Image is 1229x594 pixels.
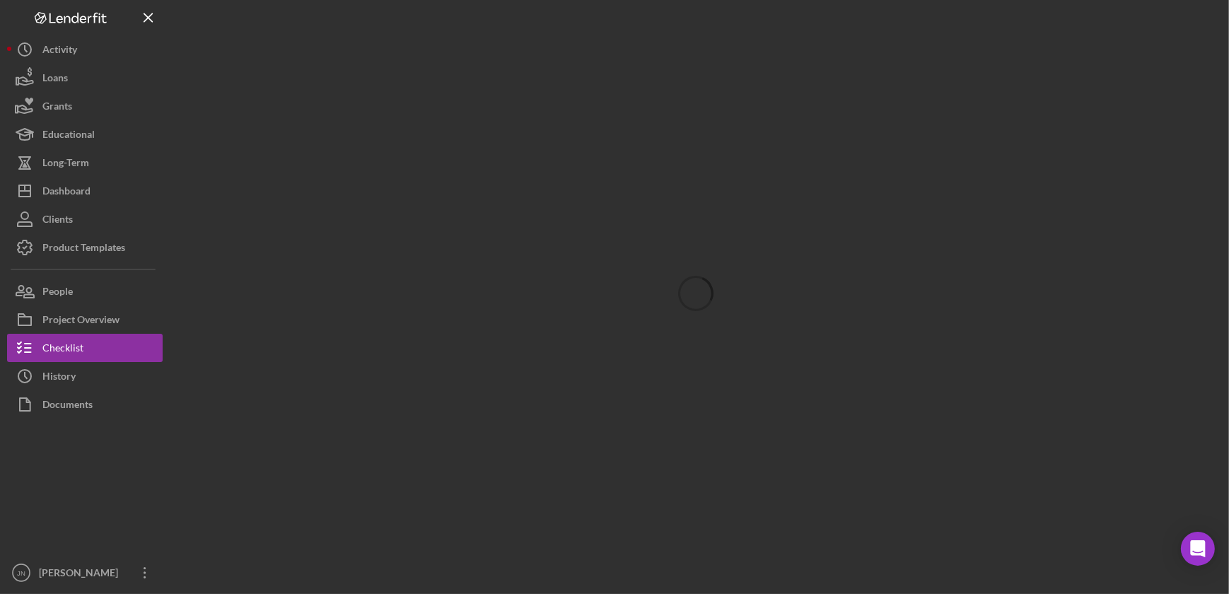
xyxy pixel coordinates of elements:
[7,233,163,262] button: Product Templates
[7,177,163,205] button: Dashboard
[42,277,73,309] div: People
[42,64,68,95] div: Loans
[17,569,25,577] text: JN
[7,305,163,334] button: Project Overview
[42,362,76,394] div: History
[7,148,163,177] button: Long-Term
[7,64,163,92] button: Loans
[1181,532,1215,566] div: Open Intercom Messenger
[42,233,125,265] div: Product Templates
[35,559,127,590] div: [PERSON_NAME]
[42,177,91,209] div: Dashboard
[42,92,72,124] div: Grants
[42,148,89,180] div: Long-Term
[42,120,95,152] div: Educational
[7,205,163,233] button: Clients
[7,390,163,419] button: Documents
[7,92,163,120] button: Grants
[42,334,83,366] div: Checklist
[42,35,77,67] div: Activity
[42,390,93,422] div: Documents
[7,334,163,362] button: Checklist
[7,120,163,148] button: Educational
[42,305,120,337] div: Project Overview
[7,35,163,64] button: Activity
[42,205,73,237] div: Clients
[7,559,163,587] button: JN[PERSON_NAME]
[7,277,163,305] button: People
[7,362,163,390] button: History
